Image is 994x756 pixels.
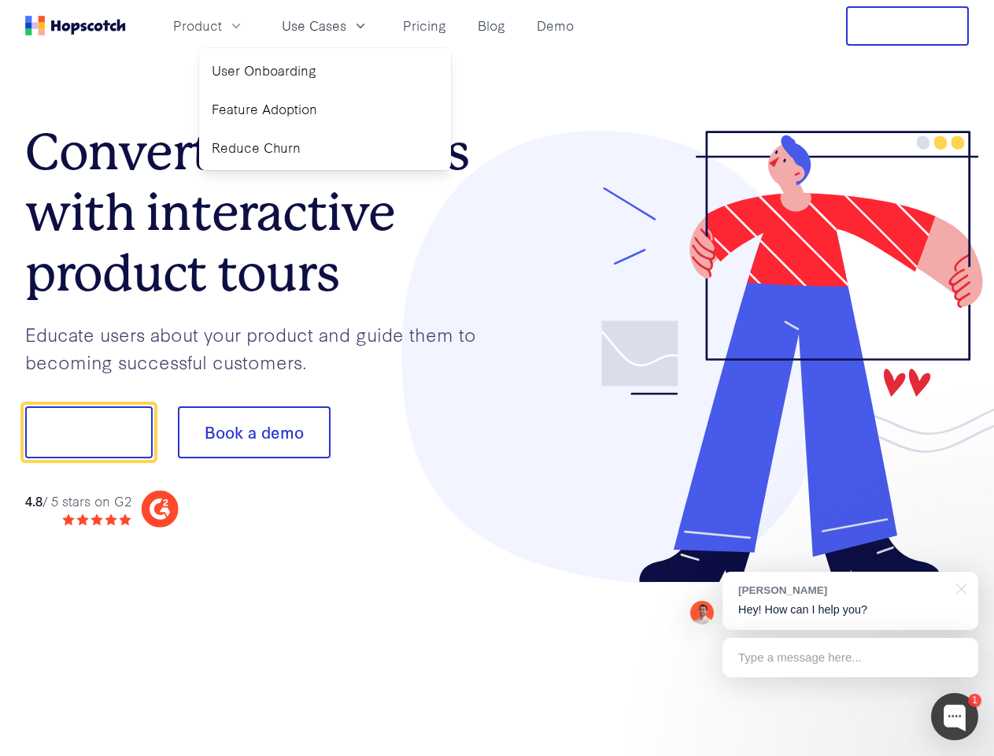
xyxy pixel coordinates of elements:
[471,13,512,39] a: Blog
[738,583,947,598] div: [PERSON_NAME]
[25,406,153,458] button: Show me!
[846,6,969,46] button: Free Trial
[25,321,497,375] p: Educate users about your product and guide them to becoming successful customers.
[25,16,126,35] a: Home
[272,13,378,39] button: Use Cases
[25,491,42,510] strong: 4.8
[205,93,445,125] a: Feature Adoption
[690,601,714,624] img: Mark Spera
[178,406,331,458] button: Book a demo
[282,16,346,35] span: Use Cases
[205,132,445,164] a: Reduce Churn
[530,13,580,39] a: Demo
[25,491,131,511] div: / 5 stars on G2
[164,13,253,39] button: Product
[722,638,978,677] div: Type a message here...
[968,694,981,707] div: 1
[25,122,497,303] h1: Convert more trials with interactive product tours
[397,13,453,39] a: Pricing
[738,602,963,618] p: Hey! How can I help you?
[173,16,222,35] span: Product
[205,54,445,87] a: User Onboarding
